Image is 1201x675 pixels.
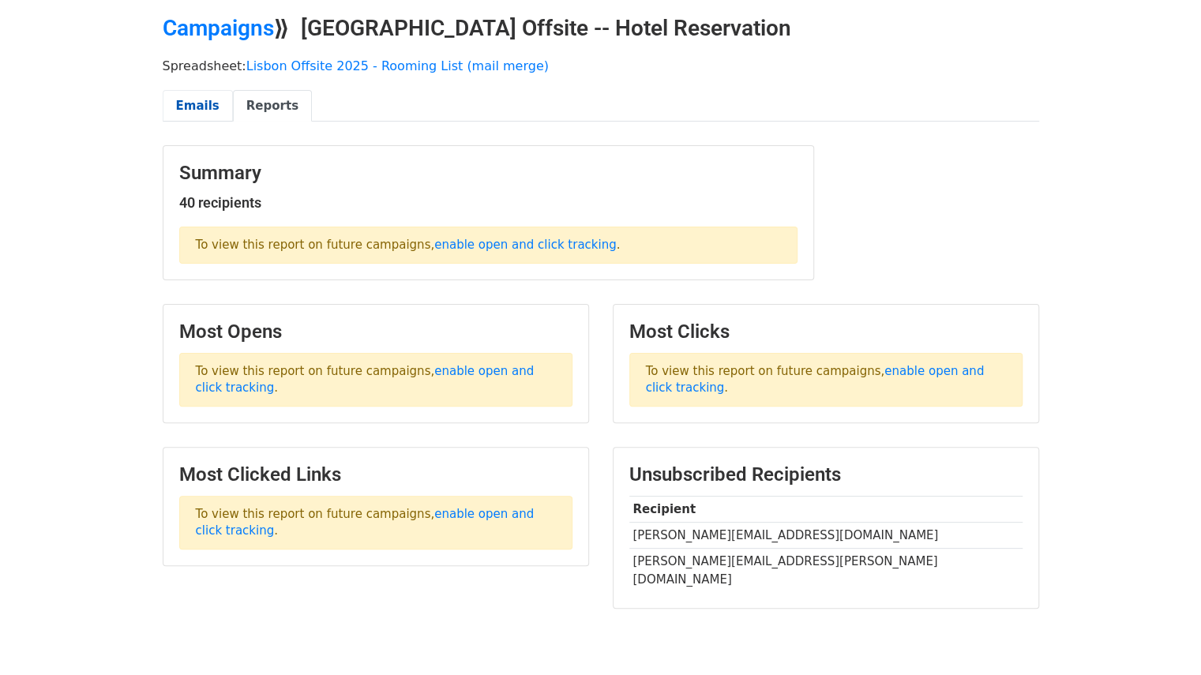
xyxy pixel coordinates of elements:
[629,497,1023,523] th: Recipient
[629,353,1023,407] p: To view this report on future campaigns, .
[246,58,549,73] a: Lisbon Offsite 2025 - Rooming List (mail merge)
[629,463,1023,486] h3: Unsubscribed Recipients
[163,15,274,41] a: Campaigns
[629,549,1023,592] td: [PERSON_NAME][EMAIL_ADDRESS][PERSON_NAME][DOMAIN_NAME]
[163,58,1039,74] p: Spreadsheet:
[434,238,616,252] a: enable open and click tracking
[233,90,312,122] a: Reports
[179,496,572,549] p: To view this report on future campaigns, .
[163,90,233,122] a: Emails
[179,227,798,264] p: To view this report on future campaigns, .
[179,463,572,486] h3: Most Clicked Links
[179,353,572,407] p: To view this report on future campaigns, .
[629,523,1023,549] td: [PERSON_NAME][EMAIL_ADDRESS][DOMAIN_NAME]
[629,321,1023,343] h3: Most Clicks
[163,15,1039,42] h2: ⟫ [GEOGRAPHIC_DATA] Offsite -- Hotel Reservation
[179,321,572,343] h3: Most Opens
[179,194,798,212] h5: 40 recipients
[1122,599,1201,675] iframe: Chat Widget
[179,162,798,185] h3: Summary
